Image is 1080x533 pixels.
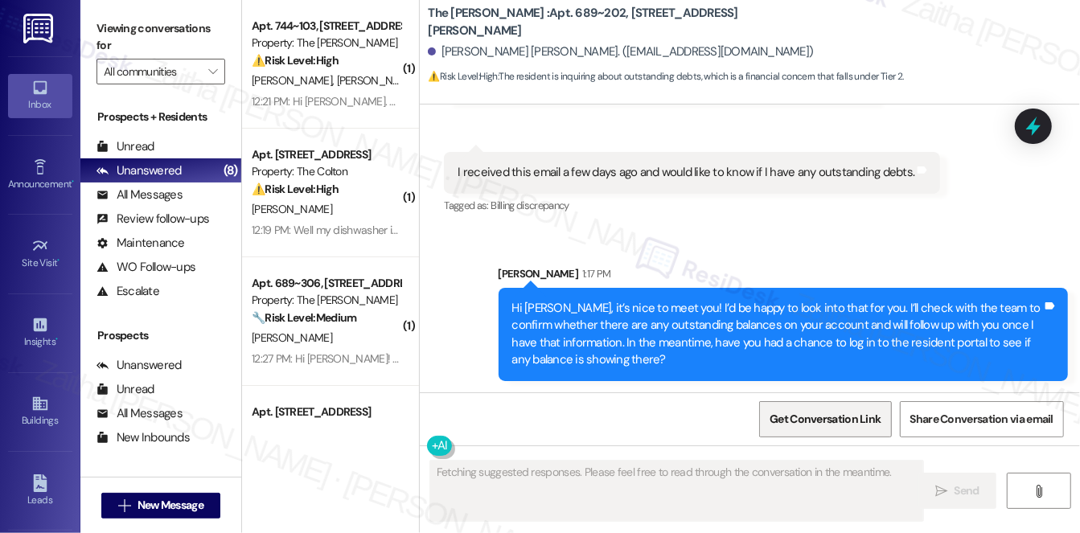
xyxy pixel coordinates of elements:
[428,5,749,39] b: The [PERSON_NAME] : Apt. 689~202, [STREET_ADDRESS][PERSON_NAME]
[80,474,241,491] div: Residents
[55,334,58,345] span: •
[252,18,400,35] div: Apt. 744~103, [STREET_ADDRESS][PERSON_NAME]
[97,138,154,155] div: Unread
[1033,485,1045,498] i: 
[252,53,339,68] strong: ⚠️ Risk Level: High
[97,429,190,446] div: New Inbounds
[900,401,1064,437] button: Share Conversation via email
[337,73,417,88] span: [PERSON_NAME]
[97,259,195,276] div: WO Follow-ups
[512,300,1043,369] div: Hi [PERSON_NAME], it’s nice to meet you! I’d be happy to look into that for you. I’ll check with ...
[8,311,72,355] a: Insights •
[72,176,74,187] span: •
[252,35,400,51] div: Property: The [PERSON_NAME]
[954,482,979,499] span: Send
[428,68,903,85] span: : The resident is inquiring about outstanding debts, which is a financial concern that falls unde...
[97,283,159,300] div: Escalate
[118,499,130,512] i: 
[770,411,881,428] span: Get Conversation Link
[252,275,400,292] div: Apt. 689~306, [STREET_ADDRESS][PERSON_NAME]
[101,493,220,519] button: New Message
[138,497,203,514] span: New Message
[252,292,400,309] div: Property: The [PERSON_NAME]
[910,411,1053,428] span: Share Conversation via email
[97,16,225,59] label: Viewing conversations for
[80,109,241,125] div: Prospects + Residents
[918,473,996,509] button: Send
[97,235,185,252] div: Maintenance
[97,405,183,422] div: All Messages
[578,265,610,282] div: 1:17 PM
[252,202,332,216] span: [PERSON_NAME]
[104,59,199,84] input: All communities
[252,223,581,237] div: 12:19 PM: Well my dishwasher is legit broken like it's tapped up currently
[23,14,56,43] img: ResiDesk Logo
[428,70,497,83] strong: ⚠️ Risk Level: High
[491,199,569,212] span: Billing discrepancy
[252,182,339,196] strong: ⚠️ Risk Level: High
[97,381,154,398] div: Unread
[97,357,182,374] div: Unanswered
[97,211,209,228] div: Review follow-ups
[58,255,60,266] span: •
[220,158,242,183] div: (8)
[97,162,182,179] div: Unanswered
[252,330,332,345] span: [PERSON_NAME]
[8,469,72,513] a: Leads
[444,194,940,217] div: Tagged as:
[935,485,947,498] i: 
[8,232,72,276] a: Site Visit •
[428,43,813,60] div: [PERSON_NAME] [PERSON_NAME]. ([EMAIL_ADDRESS][DOMAIN_NAME])
[252,310,356,325] strong: 🔧 Risk Level: Medium
[252,404,400,420] div: Apt. [STREET_ADDRESS]
[759,401,891,437] button: Get Conversation Link
[252,146,400,163] div: Apt. [STREET_ADDRESS]
[499,265,1069,288] div: [PERSON_NAME]
[97,187,183,203] div: All Messages
[252,351,891,366] div: 12:27 PM: Hi [PERSON_NAME]! I'm wondering when the best time would be to meet with someone about ...
[430,461,923,521] textarea: To enrich screen reader interactions, please activate Accessibility in Grammarly extension settings
[208,65,217,78] i: 
[8,74,72,117] a: Inbox
[252,73,337,88] span: [PERSON_NAME]
[252,163,400,180] div: Property: The Colton
[80,327,241,344] div: Prospects
[458,164,914,181] div: I received this email a few days ago and would like to know if I have any outstanding debts.
[8,390,72,433] a: Buildings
